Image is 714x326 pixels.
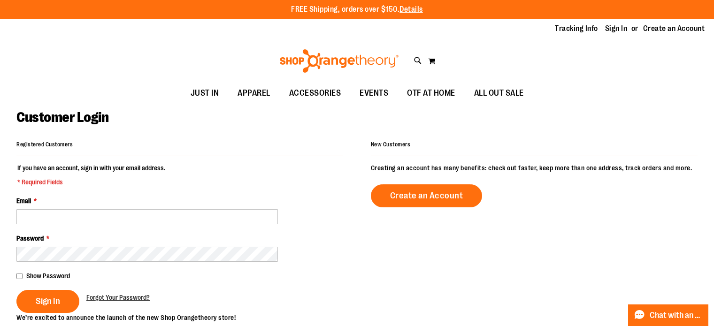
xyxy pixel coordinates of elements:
[371,184,483,207] a: Create an Account
[650,311,703,320] span: Chat with an Expert
[643,23,705,34] a: Create an Account
[86,293,150,302] a: Forgot Your Password?
[16,141,73,148] strong: Registered Customers
[371,163,698,173] p: Creating an account has many benefits: check out faster, keep more than one address, track orders...
[605,23,628,34] a: Sign In
[26,272,70,280] span: Show Password
[16,197,31,205] span: Email
[262,212,269,220] img: npw-badge-icon-locked.svg
[16,235,44,242] span: Password
[278,49,400,73] img: Shop Orangetheory
[390,190,463,201] span: Create an Account
[238,83,270,104] span: APPAREL
[291,4,423,15] p: FREE Shipping, orders over $150.
[474,83,524,104] span: ALL OUT SALE
[86,294,150,301] span: Forgot Your Password?
[555,23,598,34] a: Tracking Info
[17,177,165,187] span: * Required Fields
[16,290,79,313] button: Sign In
[371,141,411,148] strong: New Customers
[628,304,709,326] button: Chat with an Expert
[16,313,357,322] p: We’re excited to announce the launch of the new Shop Orangetheory store!
[262,250,269,258] img: npw-badge-icon-locked.svg
[407,83,455,104] span: OTF AT HOME
[360,83,388,104] span: EVENTS
[16,163,166,187] legend: If you have an account, sign in with your email address.
[36,296,60,306] span: Sign In
[289,83,341,104] span: ACCESSORIES
[191,83,219,104] span: JUST IN
[399,5,423,14] a: Details
[16,109,108,125] span: Customer Login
